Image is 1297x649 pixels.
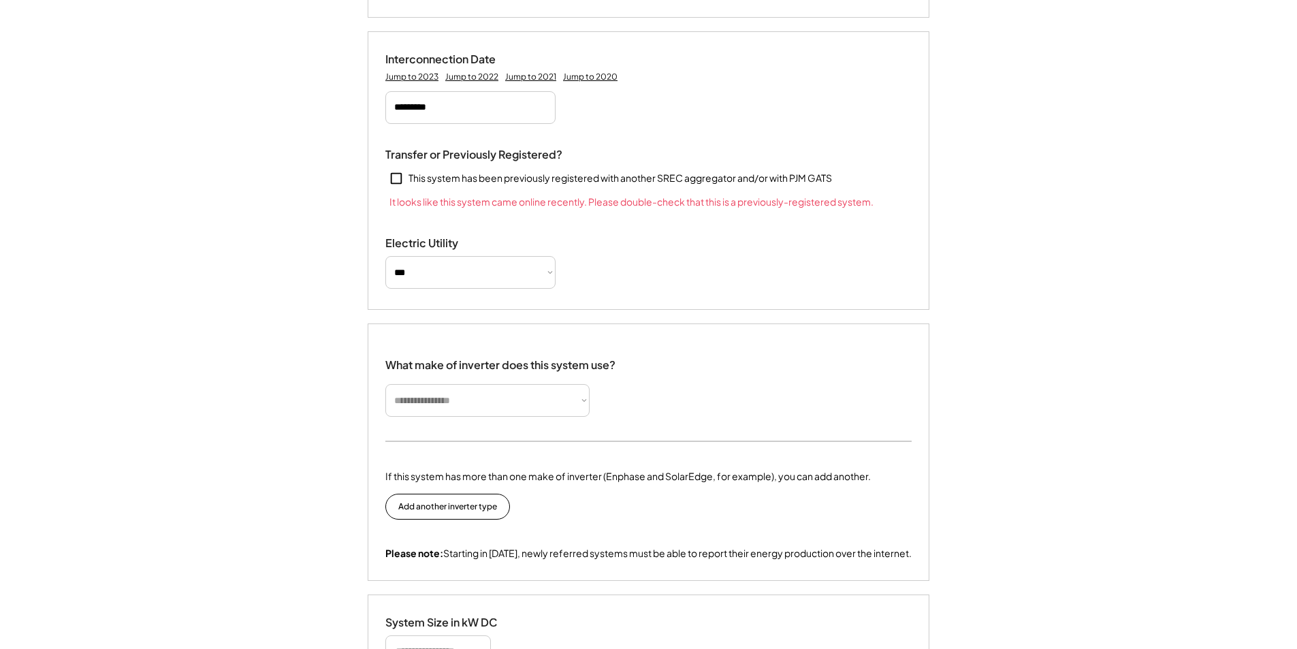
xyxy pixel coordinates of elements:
[385,494,510,520] button: Add another inverter type
[385,469,871,484] div: If this system has more than one make of inverter (Enphase and SolarEdge, for example), you can a...
[385,345,615,375] div: What make of inverter does this system use?
[445,72,498,82] div: Jump to 2022
[385,236,522,251] div: Electric Utility
[563,72,618,82] div: Jump to 2020
[385,52,522,67] div: Interconnection Date
[385,195,874,209] div: It looks like this system came online recently. Please double-check that this is a previously-reg...
[505,72,556,82] div: Jump to 2021
[385,547,443,559] strong: Please note:
[409,172,832,185] div: This system has been previously registered with another SREC aggregator and/or with PJM GATS
[385,148,562,162] div: Transfer or Previously Registered?
[385,72,438,82] div: Jump to 2023
[385,616,522,630] div: System Size in kW DC
[385,547,912,560] div: Starting in [DATE], newly referred systems must be able to report their energy production over th...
